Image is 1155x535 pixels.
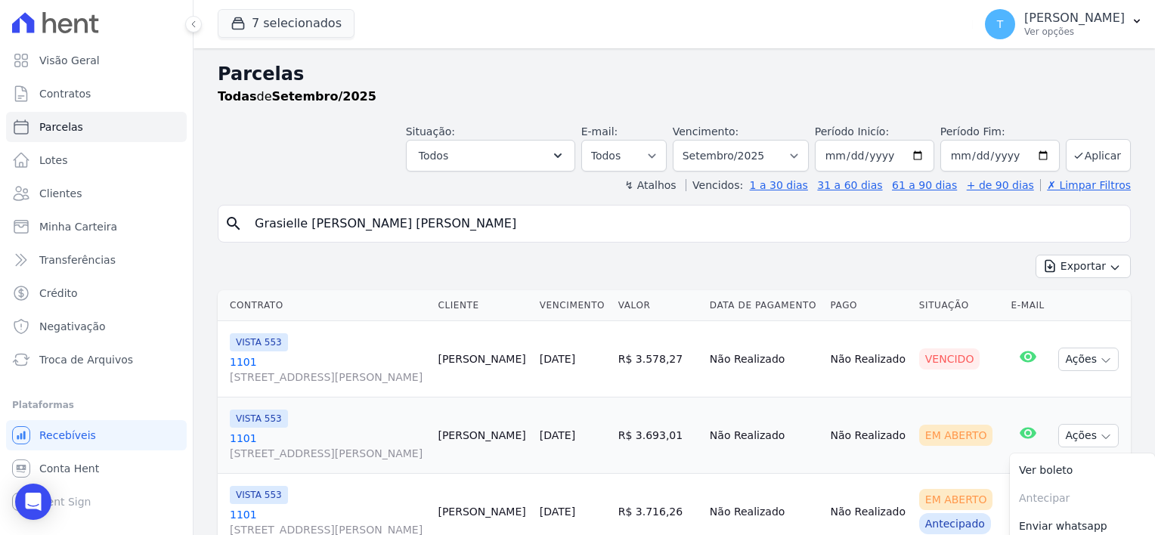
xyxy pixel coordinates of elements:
[218,89,257,104] strong: Todas
[39,153,68,168] span: Lotes
[39,53,100,68] span: Visão Geral
[6,79,187,109] a: Contratos
[230,446,426,461] span: [STREET_ADDRESS][PERSON_NAME]
[39,461,99,476] span: Conta Hent
[6,245,187,275] a: Transferências
[6,178,187,209] a: Clientes
[218,88,376,106] p: de
[230,333,288,351] span: VISTA 553
[6,345,187,375] a: Troca de Arquivos
[6,453,187,484] a: Conta Hent
[6,278,187,308] a: Crédito
[246,209,1124,239] input: Buscar por nome do lote ou do cliente
[406,140,575,172] button: Todos
[230,486,288,504] span: VISTA 553
[6,112,187,142] a: Parcelas
[6,45,187,76] a: Visão Geral
[218,60,1131,88] h2: Parcelas
[406,125,455,138] label: Situação:
[612,397,704,474] td: R$ 3.693,01
[967,179,1034,191] a: + de 90 dias
[1005,290,1051,321] th: E-mail
[750,179,808,191] a: 1 a 30 dias
[39,219,117,234] span: Minha Carteira
[973,3,1155,45] button: T [PERSON_NAME] Ver opções
[1058,348,1119,371] button: Ações
[218,9,355,38] button: 7 selecionados
[1024,11,1125,26] p: [PERSON_NAME]
[39,352,133,367] span: Troca de Arquivos
[673,125,739,138] label: Vencimento:
[432,290,533,321] th: Cliente
[824,321,912,397] td: Não Realizado
[230,370,426,385] span: [STREET_ADDRESS][PERSON_NAME]
[919,513,991,534] div: Antecipado
[6,145,187,175] a: Lotes
[686,179,743,191] label: Vencidos:
[704,321,825,397] td: Não Realizado
[997,19,1004,29] span: T
[230,431,426,461] a: 1101[STREET_ADDRESS][PERSON_NAME]
[1040,179,1131,191] a: ✗ Limpar Filtros
[824,397,912,474] td: Não Realizado
[6,212,187,242] a: Minha Carteira
[15,484,51,520] div: Open Intercom Messenger
[624,179,676,191] label: ↯ Atalhos
[540,506,575,518] a: [DATE]
[419,147,448,165] span: Todos
[39,119,83,135] span: Parcelas
[817,179,882,191] a: 31 a 60 dias
[272,89,376,104] strong: Setembro/2025
[919,348,980,370] div: Vencido
[892,179,957,191] a: 61 a 90 dias
[224,215,243,233] i: search
[824,290,912,321] th: Pago
[540,353,575,365] a: [DATE]
[1036,255,1131,278] button: Exportar
[39,286,78,301] span: Crédito
[432,397,533,474] td: [PERSON_NAME]
[218,290,432,321] th: Contrato
[815,125,889,138] label: Período Inicío:
[534,290,612,321] th: Vencimento
[39,319,106,334] span: Negativação
[540,429,575,441] a: [DATE]
[612,290,704,321] th: Valor
[940,124,1060,140] label: Período Fim:
[704,397,825,474] td: Não Realizado
[39,186,82,201] span: Clientes
[919,425,993,446] div: Em Aberto
[581,125,618,138] label: E-mail:
[1058,424,1119,447] button: Ações
[1024,26,1125,38] p: Ver opções
[230,410,288,428] span: VISTA 553
[432,321,533,397] td: [PERSON_NAME]
[6,311,187,342] a: Negativação
[39,252,116,267] span: Transferências
[1010,456,1155,484] a: Ver boleto
[704,290,825,321] th: Data de Pagamento
[913,290,1005,321] th: Situação
[230,354,426,385] a: 1101[STREET_ADDRESS][PERSON_NAME]
[39,428,96,443] span: Recebíveis
[612,321,704,397] td: R$ 3.578,27
[12,396,181,414] div: Plataformas
[1010,484,1155,512] span: Antecipar
[919,489,993,510] div: Em Aberto
[1066,139,1131,172] button: Aplicar
[39,86,91,101] span: Contratos
[6,420,187,450] a: Recebíveis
